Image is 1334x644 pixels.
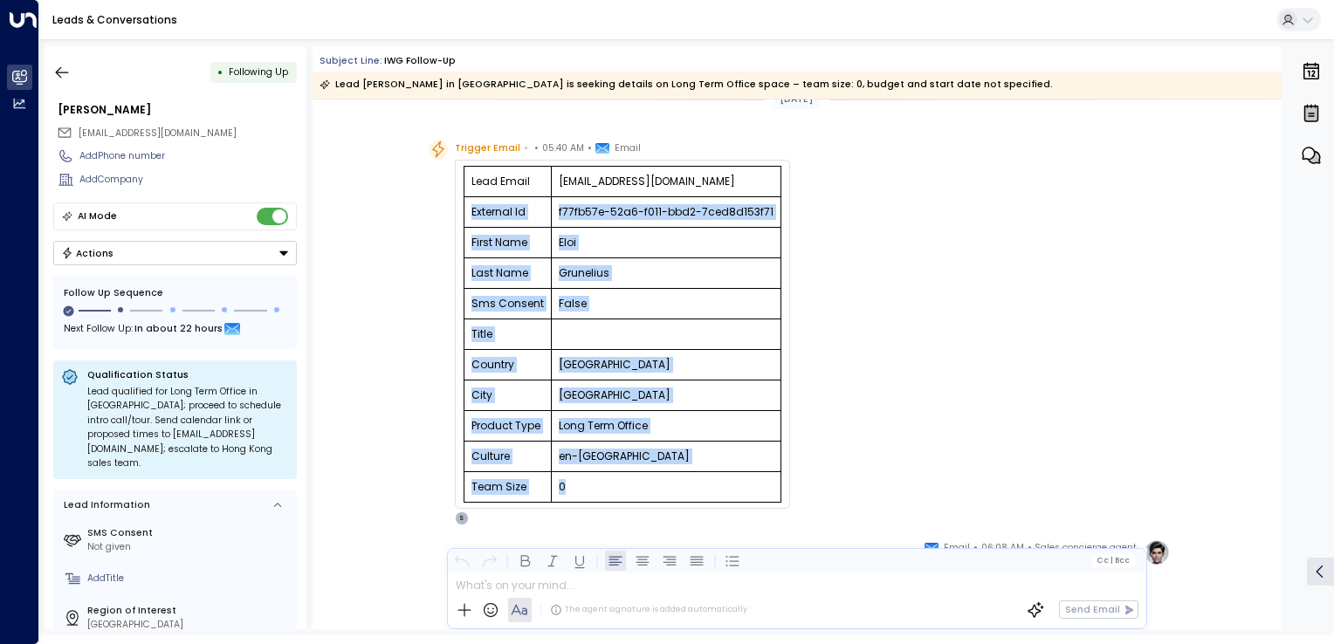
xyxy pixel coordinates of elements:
[552,472,781,503] td: 0
[464,380,552,411] td: City
[464,258,552,289] td: Last Name
[550,604,747,616] div: The agent signature is added automatically
[87,618,292,632] div: [GEOGRAPHIC_DATA]
[79,149,297,163] div: AddPhone number
[134,320,223,339] span: In about 22 hours
[552,197,781,228] td: f77fb57e-52a6-f011-bbd2-7ced8d153f71
[384,54,456,68] div: IWG Follow-up
[64,320,286,339] div: Next Follow Up:
[79,127,237,140] span: eloi.grugru@gmail.com
[464,228,552,258] td: First Name
[464,319,552,350] td: Title
[59,498,150,512] div: Lead Information
[973,539,978,557] span: •
[464,197,552,228] td: External Id
[1110,556,1112,565] span: |
[1097,556,1130,565] span: Cc Bcc
[87,572,292,586] div: AddTitle
[552,411,781,442] td: Long Term Office
[455,511,469,525] div: S
[552,258,781,289] td: Grunelius
[1144,539,1170,565] img: profile-logo.png
[552,380,781,411] td: [GEOGRAPHIC_DATA]
[58,102,297,118] div: [PERSON_NAME]
[981,539,1024,557] span: 06:08 AM
[552,442,781,472] td: en-[GEOGRAPHIC_DATA]
[455,140,520,157] span: Trigger Email
[464,442,552,472] td: Culture
[53,241,297,265] button: Actions
[588,140,592,157] span: •
[478,550,499,571] button: Redo
[552,289,781,319] td: False
[524,140,528,157] span: •
[87,385,289,471] div: Lead qualified for Long Term Office in [GEOGRAPHIC_DATA]; proceed to schedule intro call/tour. Se...
[464,289,552,319] td: Sms Consent
[552,167,781,197] td: [EMAIL_ADDRESS][DOMAIN_NAME]
[53,241,297,265] div: Button group with a nested menu
[61,247,114,259] div: Actions
[1091,554,1135,566] button: Cc|Bcc
[78,208,117,225] div: AI Mode
[464,350,552,380] td: Country
[52,12,177,27] a: Leads & Conversations
[87,526,292,540] label: SMS Consent
[451,550,472,571] button: Undo
[87,540,292,554] div: Not given
[464,411,552,442] td: Product Type
[217,60,223,84] div: •
[64,286,286,300] div: Follow Up Sequence
[464,167,552,197] td: Lead Email
[1035,539,1137,557] span: Sales concierge agent
[615,140,641,157] span: Email
[552,350,781,380] td: [GEOGRAPHIC_DATA]
[87,368,289,381] p: Qualification Status
[79,127,237,140] span: [EMAIL_ADDRESS][DOMAIN_NAME]
[534,140,539,157] span: •
[774,90,819,109] div: [DATE]
[87,604,292,618] label: Region of Interest
[552,228,781,258] td: Eloi
[320,54,382,67] span: Subject Line:
[1028,539,1032,557] span: •
[79,173,297,187] div: AddCompany
[464,472,552,503] td: Team Size
[229,65,288,79] span: Following Up
[320,76,1053,93] div: Lead [PERSON_NAME] in [GEOGRAPHIC_DATA] is seeking details on Long Term Office space – team size:...
[542,140,584,157] span: 05:40 AM
[944,539,970,557] span: Email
